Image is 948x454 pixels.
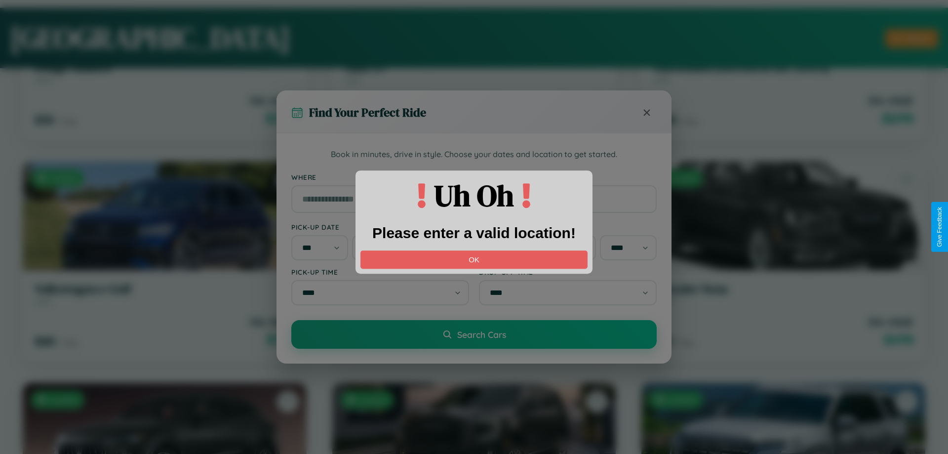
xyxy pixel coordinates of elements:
p: Book in minutes, drive in style. Choose your dates and location to get started. [291,148,657,161]
label: Drop-off Time [479,268,657,276]
label: Where [291,173,657,181]
h3: Find Your Perfect Ride [309,104,426,121]
label: Pick-up Time [291,268,469,276]
label: Pick-up Date [291,223,469,231]
span: Search Cars [457,329,506,340]
label: Drop-off Date [479,223,657,231]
